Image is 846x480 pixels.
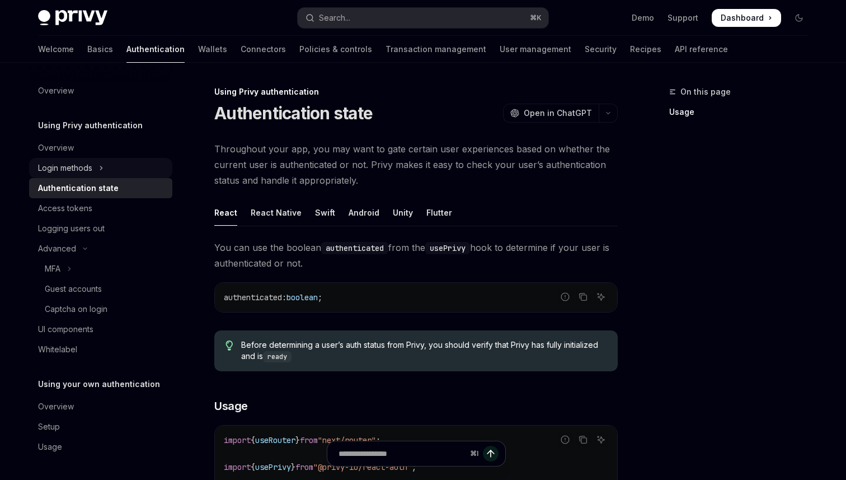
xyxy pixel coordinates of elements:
[483,446,499,462] button: Send message
[38,378,160,391] h5: Using your own authentication
[38,119,143,132] h5: Using Privy authentication
[630,36,661,63] a: Recipes
[29,81,172,101] a: Overview
[224,435,251,445] span: import
[29,319,172,339] a: UI components
[45,282,102,296] div: Guest accounts
[38,420,60,434] div: Setup
[632,12,654,24] a: Demo
[214,398,248,414] span: Usage
[315,199,335,226] div: Swift
[214,199,237,226] div: React
[29,239,172,259] button: Toggle Advanced section
[300,435,318,445] span: from
[38,84,74,97] div: Overview
[241,36,286,63] a: Connectors
[29,259,172,279] button: Toggle MFA section
[393,199,413,226] div: Unity
[126,36,185,63] a: Authentication
[286,292,318,302] span: boolean
[298,8,548,28] button: Open search
[282,292,286,302] span: :
[376,435,380,445] span: ;
[29,138,172,158] a: Overview
[318,292,322,302] span: ;
[38,161,92,175] div: Login methods
[339,441,466,466] input: Ask a question...
[503,104,599,123] button: Open in ChatGPT
[349,199,379,226] div: Android
[87,36,113,63] a: Basics
[675,36,728,63] a: API reference
[38,400,74,413] div: Overview
[214,86,618,97] div: Using Privy authentication
[45,262,60,276] div: MFA
[225,341,233,351] svg: Tip
[29,198,172,218] a: Access tokens
[29,397,172,417] a: Overview
[38,343,77,356] div: Whitelabel
[558,290,572,304] button: Report incorrect code
[29,299,172,319] a: Captcha on login
[255,435,295,445] span: useRouter
[790,9,808,27] button: Toggle dark mode
[29,218,172,239] a: Logging users out
[425,242,470,254] code: usePrivy
[198,36,227,63] a: Wallets
[214,103,373,123] h1: Authentication state
[721,12,764,24] span: Dashboard
[319,11,350,25] div: Search...
[251,435,255,445] span: {
[214,240,618,271] span: You can use the boolean from the hook to determine if your user is authenticated or not.
[29,158,172,178] button: Toggle Login methods section
[680,85,731,99] span: On this page
[38,222,105,235] div: Logging users out
[669,103,817,121] a: Usage
[214,141,618,188] span: Throughout your app, you may want to gate certain user experiences based on whether the current u...
[668,12,698,24] a: Support
[251,199,302,226] div: React Native
[38,202,92,215] div: Access tokens
[576,290,590,304] button: Copy the contents from the code block
[38,323,93,336] div: UI components
[38,36,74,63] a: Welcome
[524,108,592,119] span: Open in ChatGPT
[530,13,542,22] span: ⌘ K
[318,435,376,445] span: "next/router"
[386,36,486,63] a: Transaction management
[38,242,76,255] div: Advanced
[558,432,572,447] button: Report incorrect code
[426,199,452,226] div: Flutter
[500,36,571,63] a: User management
[594,290,608,304] button: Ask AI
[263,351,292,362] code: ready
[295,435,300,445] span: }
[29,437,172,457] a: Usage
[45,302,107,316] div: Captcha on login
[712,9,781,27] a: Dashboard
[29,417,172,437] a: Setup
[299,36,372,63] a: Policies & controls
[321,242,388,254] code: authenticated
[38,141,74,155] div: Overview
[29,178,172,198] a: Authentication state
[29,279,172,299] a: Guest accounts
[241,339,607,362] span: Before determining a user’s auth status from Privy, you should verify that Privy has fully initia...
[224,292,282,302] span: authenticated
[576,432,590,447] button: Copy the contents from the code block
[29,339,172,360] a: Whitelabel
[585,36,617,63] a: Security
[38,440,62,454] div: Usage
[38,10,107,26] img: dark logo
[38,181,119,195] div: Authentication state
[594,432,608,447] button: Ask AI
